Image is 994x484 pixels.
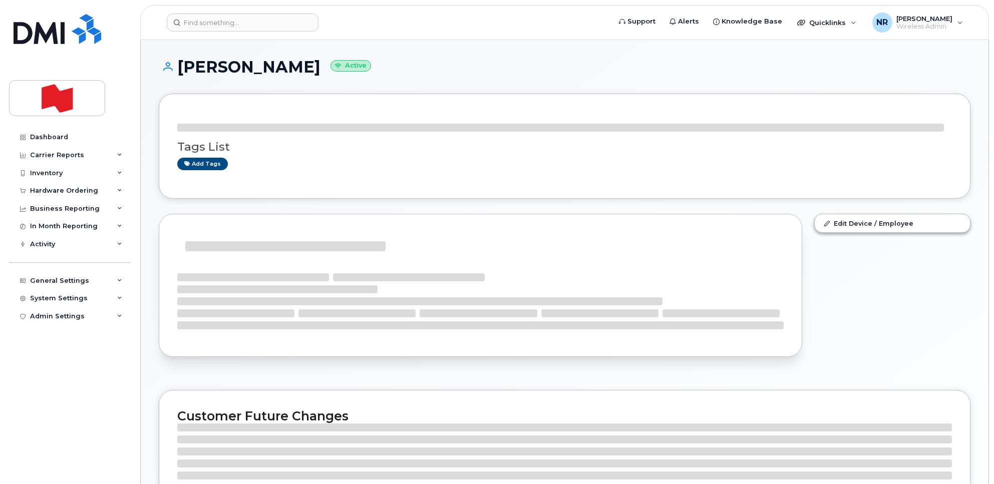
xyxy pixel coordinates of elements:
h2: Customer Future Changes [177,408,952,423]
a: Edit Device / Employee [815,214,970,232]
h3: Tags List [177,141,952,153]
h1: [PERSON_NAME] [159,58,970,76]
small: Active [330,60,371,72]
a: Add tags [177,158,228,170]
